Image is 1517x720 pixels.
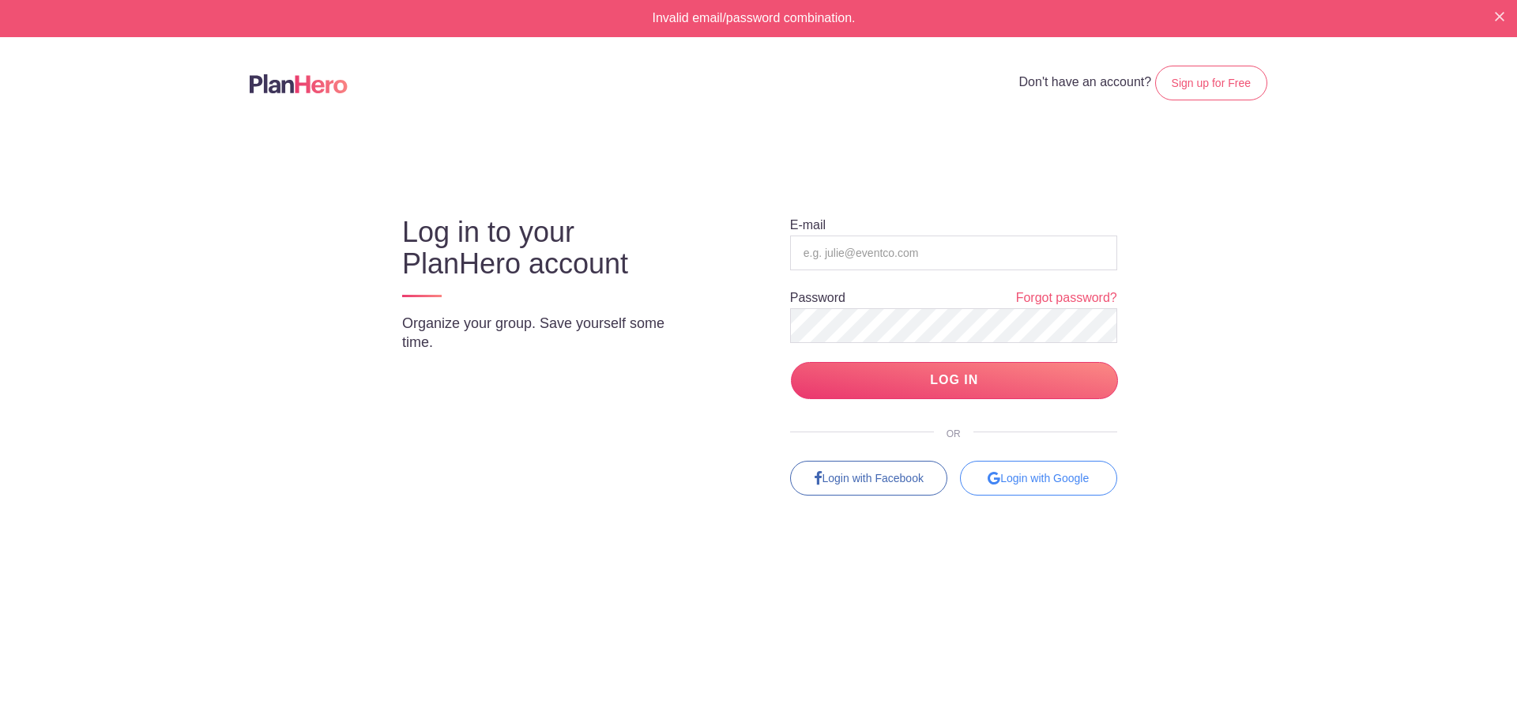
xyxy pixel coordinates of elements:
[934,428,973,439] span: OR
[1019,75,1152,89] span: Don't have an account?
[1495,12,1504,21] img: X small white
[790,292,845,304] label: Password
[960,461,1117,496] div: Login with Google
[402,217,699,280] h3: Log in to your PlanHero account
[791,362,1118,399] input: LOG IN
[790,236,1117,270] input: e.g. julie@eventco.com
[1155,66,1267,100] a: Sign up for Free
[1016,289,1117,307] a: Forgot password?
[402,314,699,352] p: Organize your group. Save yourself some time.
[1495,9,1504,22] button: Close
[790,461,947,496] a: Login with Facebook
[250,74,348,93] img: Logo main planhero
[790,219,826,232] label: E-mail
